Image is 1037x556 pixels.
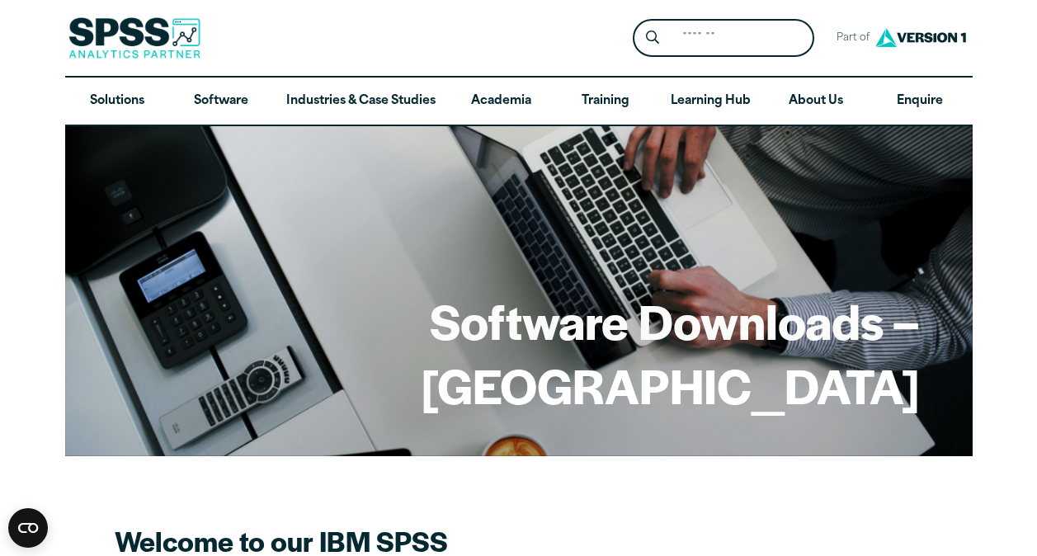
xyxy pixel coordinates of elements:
button: Open CMP widget [8,508,48,548]
img: SPSS Analytics Partner [68,17,200,59]
nav: Desktop version of site main menu [65,78,973,125]
a: Industries & Case Studies [273,78,449,125]
span: Part of [827,26,871,50]
a: Training [553,78,657,125]
svg: Search magnifying glass icon [646,31,659,45]
a: Solutions [65,78,169,125]
a: Learning Hub [658,78,764,125]
a: Software [169,78,273,125]
h1: Software Downloads – [GEOGRAPHIC_DATA] [118,289,920,417]
a: Enquire [868,78,972,125]
a: About Us [764,78,868,125]
button: Search magnifying glass icon [637,23,667,54]
a: Academia [449,78,553,125]
img: Version1 Logo [871,22,970,53]
form: Site Header Search Form [633,19,814,58]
